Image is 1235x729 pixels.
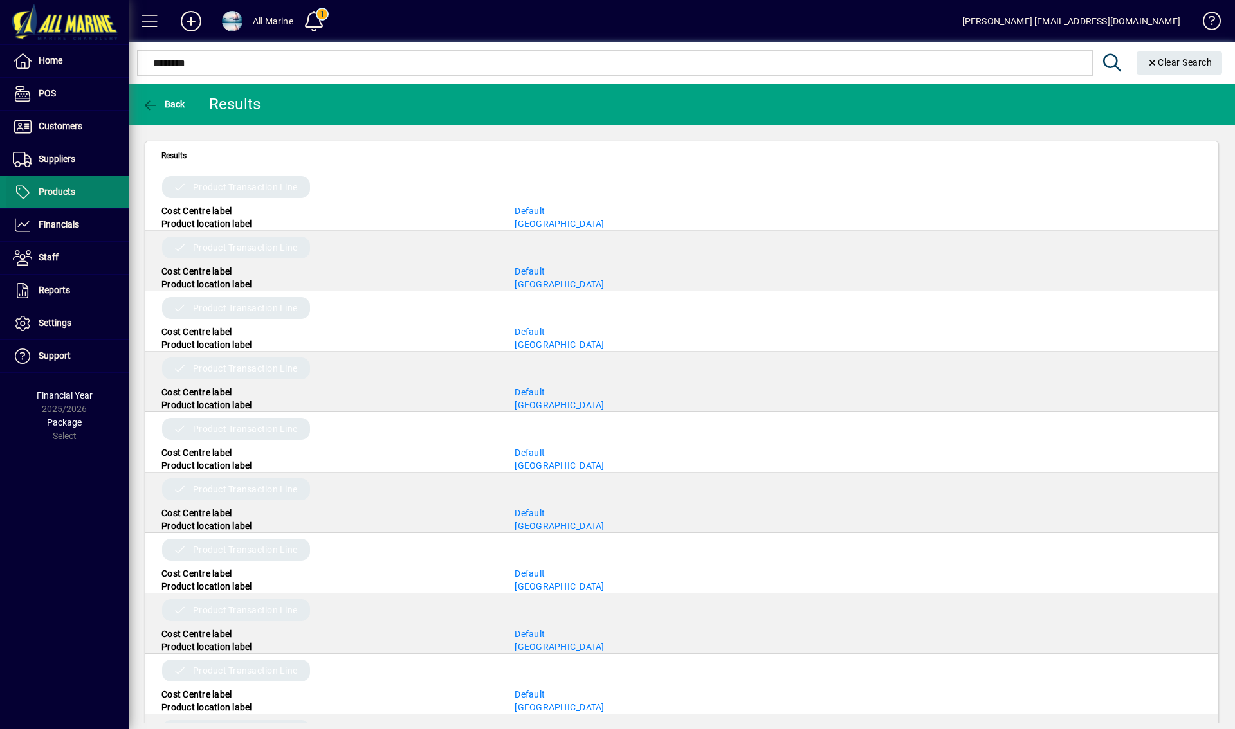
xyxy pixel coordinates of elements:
a: [GEOGRAPHIC_DATA] [515,702,604,712]
a: [GEOGRAPHIC_DATA] [515,400,604,410]
a: [GEOGRAPHIC_DATA] [515,642,604,652]
a: [GEOGRAPHIC_DATA] [515,339,604,350]
span: Product Transaction Line [193,422,297,435]
span: Home [39,55,62,66]
div: Results [209,94,264,114]
a: Home [6,45,129,77]
a: [GEOGRAPHIC_DATA] [515,219,604,229]
button: Back [139,93,188,116]
span: Product Transaction Line [193,543,297,556]
span: Package [47,417,82,428]
span: Product Transaction Line [193,664,297,677]
span: Products [39,186,75,197]
app-page-header-button: Back [129,93,199,116]
a: Staff [6,242,129,274]
span: Customers [39,121,82,131]
div: Cost Centre label [152,325,505,338]
span: Reports [39,285,70,295]
span: Results [161,148,187,163]
div: Product location label [152,217,505,230]
div: Cost Centre label [152,446,505,459]
span: Product Transaction Line [193,483,297,496]
span: Support [39,350,71,361]
span: POS [39,88,56,98]
div: Cost Centre label [152,567,505,580]
div: All Marine [253,11,293,32]
span: Settings [39,318,71,328]
a: Financials [6,209,129,241]
a: Default [515,508,545,518]
span: Product Transaction Line [193,362,297,375]
span: Product Transaction Line [193,301,297,314]
a: Default [515,568,545,579]
div: [PERSON_NAME] [EMAIL_ADDRESS][DOMAIN_NAME] [962,11,1180,32]
span: Suppliers [39,154,75,164]
a: Default [515,447,545,458]
button: Profile [212,10,253,33]
span: Product Transaction Line [193,181,297,194]
span: Staff [39,252,59,262]
div: Cost Centre label [152,627,505,640]
a: Default [515,629,545,639]
div: Product location label [152,580,505,593]
a: Default [515,689,545,699]
div: Cost Centre label [152,688,505,701]
div: Product location label [152,701,505,714]
a: Default [515,206,545,216]
a: [GEOGRAPHIC_DATA] [515,581,604,591]
a: Knowledge Base [1193,3,1219,44]
a: Suppliers [6,143,129,175]
div: Cost Centre label [152,265,505,278]
a: Default [515,327,545,337]
a: Settings [6,307,129,339]
span: Financials [39,219,79,230]
div: Cost Centre label [152,386,505,399]
span: Financial Year [37,390,93,401]
button: Add [170,10,212,33]
span: Clear Search [1147,57,1212,67]
a: Reports [6,274,129,307]
button: Clear [1137,51,1223,75]
div: Cost Centre label [152,204,505,217]
a: [GEOGRAPHIC_DATA] [515,460,604,471]
a: POS [6,78,129,110]
a: [GEOGRAPHIC_DATA] [515,521,604,531]
span: Product Transaction Line [193,604,297,616]
a: Products [6,176,129,208]
a: [GEOGRAPHIC_DATA] [515,279,604,289]
div: Product location label [152,519,505,532]
span: Product Transaction Line [193,241,297,254]
div: Product location label [152,399,505,411]
span: Back [142,99,185,109]
div: Product location label [152,459,505,472]
div: Product location label [152,640,505,653]
a: Default [515,266,545,276]
a: Support [6,340,129,372]
div: Product location label [152,338,505,351]
a: Default [515,387,545,397]
a: Customers [6,111,129,143]
div: Product location label [152,278,505,291]
div: Cost Centre label [152,507,505,519]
